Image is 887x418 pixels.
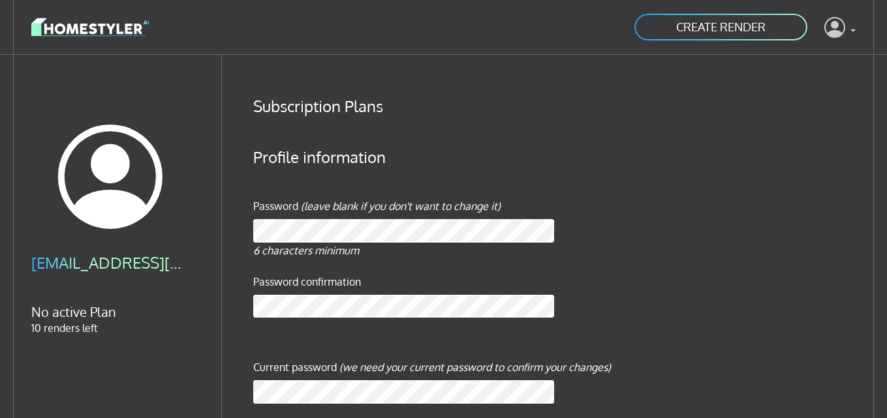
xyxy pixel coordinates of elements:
h4: Profile information [253,147,856,167]
label: Password confirmation [253,274,361,290]
div: 10 renders left [31,253,190,336]
h5: No active Plan [31,304,190,320]
h4: [EMAIL_ADDRESS][DOMAIN_NAME] [31,253,190,273]
label: Password [253,198,298,214]
a: CREATE RENDER [633,12,809,42]
label: Current password [253,359,337,375]
em: 6 characters minimum [253,244,359,257]
h4: Subscription Plans [253,97,856,116]
img: logo-3de290ba35641baa71223ecac5eacb59cb85b4c7fdf211dc9aaecaaee71ea2f8.svg [31,16,149,38]
i: (we need your current password to confirm your changes) [339,361,611,374]
i: (leave blank if you don't want to change it) [301,200,501,213]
